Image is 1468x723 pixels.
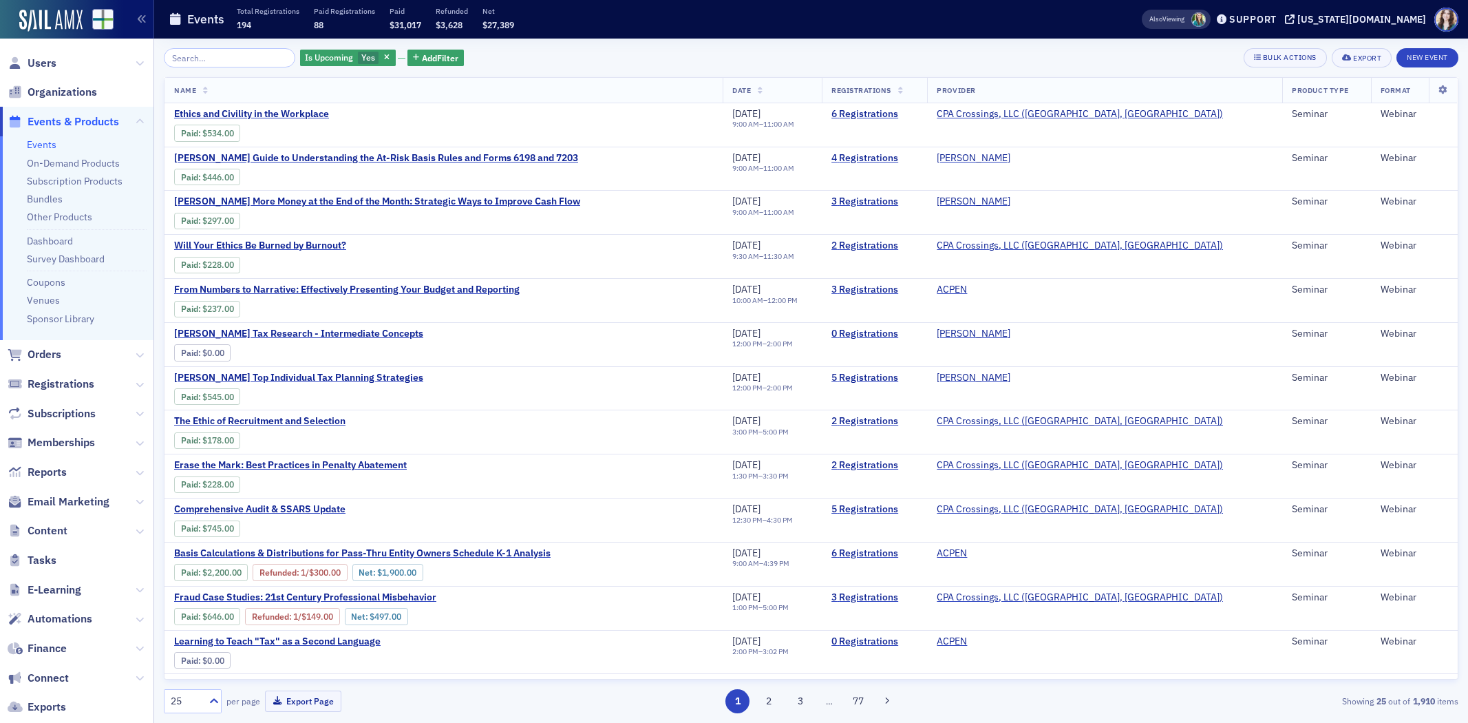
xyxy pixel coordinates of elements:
span: Fraud Case Studies: 21st Century Professional Misbehavior [174,591,436,604]
time: 2:00 PM [767,339,793,348]
span: Users [28,56,56,71]
div: Webinar [1381,108,1448,120]
span: $149.00 [301,611,333,622]
div: – [732,603,789,612]
span: Date [732,85,751,95]
div: Net: $49700 [345,608,408,625]
time: 11:00 AM [763,207,794,217]
span: SURGENT [937,328,1023,340]
time: 11:00 AM [763,119,794,129]
div: Seminar [1292,196,1361,208]
button: 3 [788,689,812,713]
div: – [732,296,798,305]
div: Paid: 5 - $54500 [174,388,240,405]
span: 88 [314,19,323,30]
span: [DATE] [732,678,760,691]
span: Exports [28,700,66,715]
a: [PERSON_NAME] Tax Research - Intermediate Concepts [174,328,423,340]
span: CPA Crossings, LLC (Rochester, MI) [937,240,1223,252]
div: [US_STATE][DOMAIN_NAME] [1297,13,1426,25]
span: Provider [937,85,975,95]
span: Yes [361,52,375,63]
span: : [181,348,202,358]
p: Net [482,6,514,16]
span: [DATE] [732,635,760,647]
a: E-Learning [8,583,81,598]
span: Surgent's Tax Research - Intermediate Concepts [174,328,423,340]
span: Tasks [28,553,56,568]
span: Net : [359,567,377,578]
div: – [732,384,793,392]
span: [DATE] [732,371,760,384]
span: Finance [28,641,67,656]
span: [DATE] [732,459,760,471]
span: : [181,479,202,490]
a: Memberships [8,435,95,450]
a: 5 Registrations [831,372,917,384]
button: Export [1332,48,1392,67]
a: 6 Registrations [831,547,917,560]
span: Memberships [28,435,95,450]
div: – [732,428,789,437]
a: Content [8,523,67,538]
div: Seminar [1292,547,1361,560]
div: – [732,252,794,261]
a: View Homepage [83,9,114,32]
a: CPA Crossings, LLC ([GEOGRAPHIC_DATA], [GEOGRAPHIC_DATA]) [937,108,1223,120]
a: Paid [181,260,198,270]
a: Subscriptions [8,406,96,421]
div: Webinar [1381,284,1448,296]
div: – [732,559,789,568]
a: Basis Calculations & Distributions for Pass-Thru Entity Owners Schedule K-1 Analysis [174,547,551,560]
span: $297.00 [202,216,234,226]
span: : [252,611,293,622]
span: $646.00 [202,611,234,622]
div: Webinar [1381,152,1448,165]
time: 3:30 PM [763,471,789,481]
a: Orders [8,347,61,362]
div: Seminar [1292,503,1361,516]
span: Registrations [831,85,891,95]
input: Search… [164,48,295,67]
a: Coupons [27,276,65,289]
a: Paid [181,348,198,358]
div: Refunded: 3 - $64600 [245,608,339,625]
span: $545.00 [202,392,234,402]
a: Paid [181,304,198,314]
span: [DATE] [732,547,760,559]
span: $31,017 [390,19,421,30]
a: ACPEN [937,547,967,560]
span: : [181,523,202,534]
div: Paid: 4 - $44600 [174,169,240,185]
span: : [181,611,202,622]
a: 2 Registrations [831,459,917,472]
div: Webinar [1381,591,1448,604]
span: CPA Crossings, LLC (Rochester, MI) [937,108,1223,120]
div: Paid: 6 - $53400 [174,125,240,141]
div: Webinar [1381,636,1448,648]
div: – [732,120,794,129]
time: 9:30 AM [732,251,759,261]
span: $27,389 [482,19,514,30]
span: Will Your Ethics Be Burned by Burnout? [174,240,405,252]
span: 194 [237,19,251,30]
div: Paid: 6 - $220000 [174,564,248,580]
span: Email Marketing [28,494,109,510]
time: 12:00 PM [732,383,763,392]
time: 5:00 PM [763,427,789,437]
a: The Ethic of Recruitment and Selection [174,415,405,428]
span: CPA Crossings, LLC (Rochester, MI) [937,503,1223,516]
a: Fraud Case Studies: 21st Century Professional Misbehavior [174,591,520,604]
div: Paid: 3 - $23700 [174,301,240,317]
div: Yes [300,50,396,67]
span: Organizations [28,85,97,100]
a: Paid [181,567,198,578]
span: $3,628 [436,19,462,30]
a: CPA Crossings, LLC ([GEOGRAPHIC_DATA], [GEOGRAPHIC_DATA]) [937,591,1223,604]
span: Automations [28,611,92,627]
div: – [732,164,794,173]
div: – [732,208,794,217]
a: Email Marketing [8,494,109,510]
a: 3 Registrations [831,591,917,604]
